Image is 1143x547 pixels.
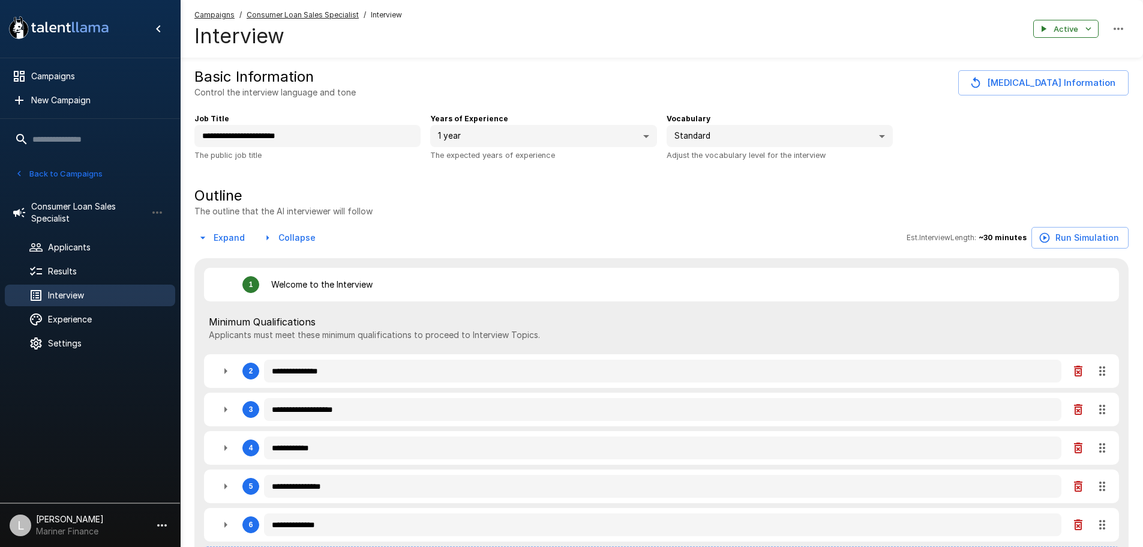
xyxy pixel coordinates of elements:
p: Control the interview language and tone [194,86,356,98]
u: Campaigns [194,10,235,19]
span: Est. Interview Length: [907,232,976,244]
span: / [239,9,242,21]
p: Adjust the vocabulary level for the interview [667,149,893,162]
b: Years of Experience [430,114,508,123]
span: / [364,9,366,21]
div: 5 [204,470,1119,503]
h4: Interview [194,23,402,49]
div: 6 [204,508,1119,542]
p: The outline that the AI interviewer will follow [194,205,373,217]
div: 3 [204,393,1119,426]
p: The public job title [194,149,421,162]
div: 4 [204,431,1119,465]
b: Job Title [194,114,229,123]
p: Welcome to the Interview [271,279,373,291]
div: 2 [204,354,1119,388]
div: 4 [249,444,253,452]
div: Standard [667,125,893,148]
p: The expected years of experience [430,149,656,162]
div: 2 [249,367,253,375]
button: Run Simulation [1031,227,1129,249]
b: Vocabulary [667,114,710,123]
span: Interview [371,9,402,21]
h5: Outline [194,186,373,205]
h5: Basic Information [194,67,314,86]
div: 6 [249,521,253,529]
div: 1 [249,280,253,289]
u: Consumer Loan Sales Specialist [247,10,359,19]
button: [MEDICAL_DATA] Information [958,70,1129,95]
div: 5 [249,482,253,491]
button: Expand [194,227,250,249]
p: Applicants must meet these minimum qualifications to proceed to Interview Topics. [209,329,1114,341]
button: Collapse [259,227,320,249]
div: 1 year [430,125,656,148]
span: Minimum Qualifications [209,315,1114,329]
button: Active [1033,20,1099,38]
b: ~ 30 minutes [979,233,1027,242]
div: 3 [249,405,253,414]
